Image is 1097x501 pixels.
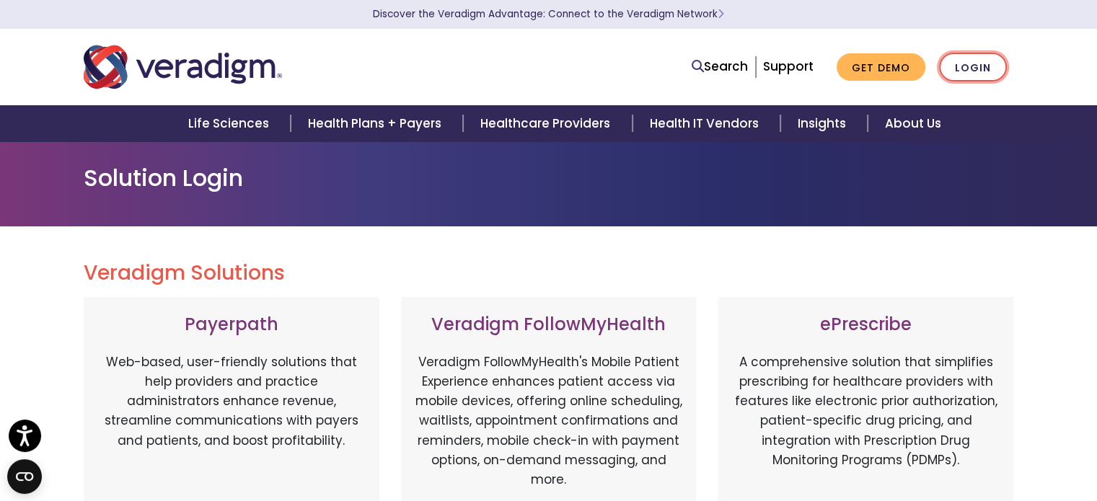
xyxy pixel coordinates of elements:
h3: ePrescribe [732,314,999,335]
a: Health Plans + Payers [291,105,463,142]
h3: Payerpath [98,314,365,335]
a: About Us [868,105,959,142]
a: Get Demo [837,53,925,81]
h1: Solution Login [84,164,1014,192]
a: Discover the Veradigm Advantage: Connect to the Veradigm NetworkLearn More [373,7,724,21]
a: Login [939,53,1007,82]
a: Insights [780,105,868,142]
a: Health IT Vendors [633,105,780,142]
h3: Veradigm FollowMyHealth [415,314,682,335]
iframe: Drift Chat Widget [821,398,1080,484]
p: Veradigm FollowMyHealth's Mobile Patient Experience enhances patient access via mobile devices, o... [415,353,682,489]
h2: Veradigm Solutions [84,261,1014,285]
a: Healthcare Providers [463,105,632,142]
a: Search [692,57,748,76]
button: Open CMP widget [7,459,42,494]
a: Support [763,58,814,75]
img: Veradigm logo [84,43,282,91]
a: Life Sciences [171,105,291,142]
span: Learn More [718,7,724,21]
